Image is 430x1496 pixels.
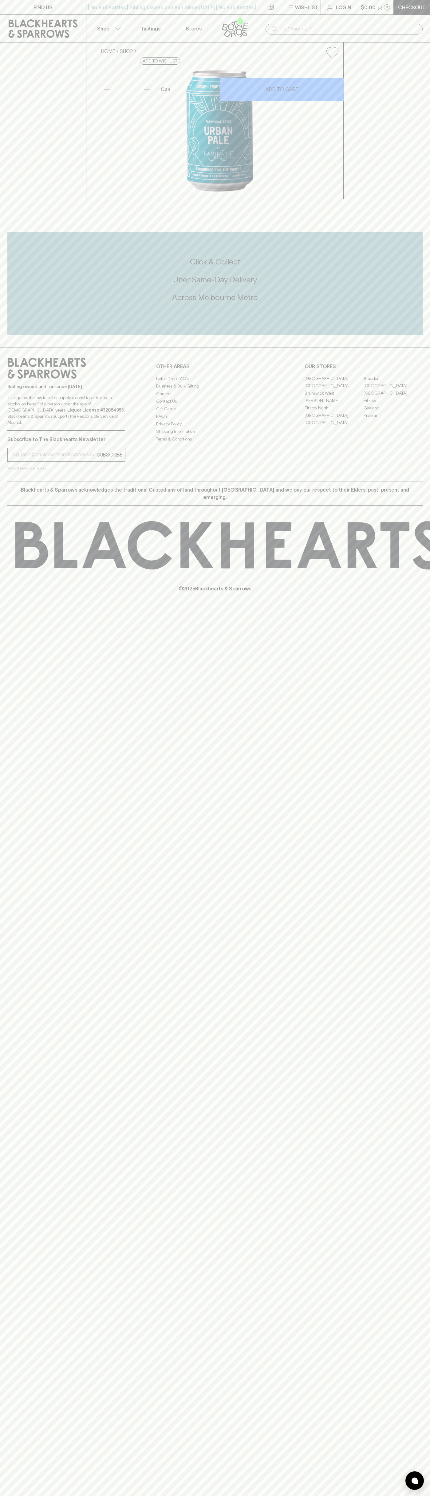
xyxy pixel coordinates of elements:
[12,450,94,460] input: e.g. jane@blackheartsandsparrows.com.au
[7,232,423,335] div: Call to action block
[156,398,274,405] a: Contact Us
[305,404,364,412] a: Fitzroy North
[97,451,123,458] p: SUBSCRIBE
[12,486,418,501] p: Blackhearts & Sparrows acknowledges the traditional Custodians of land throughout [GEOGRAPHIC_DAT...
[120,48,133,54] a: SHOP
[156,383,274,390] a: Business & Bulk Gifting
[141,25,160,32] p: Tastings
[156,435,274,443] a: Terms & Conditions
[158,83,220,95] div: Can
[7,395,125,425] p: It is against the law to sell or supply alcohol to, or to obtain alcohol on behalf of a person un...
[7,465,125,471] p: We will never spam you
[186,25,202,32] p: Stores
[140,57,180,65] button: Add to wishlist
[386,6,388,9] p: 0
[364,390,423,397] a: [GEOGRAPHIC_DATA]
[305,382,364,390] a: [GEOGRAPHIC_DATA]
[364,375,423,382] a: Braddon
[305,412,364,419] a: [GEOGRAPHIC_DATA]
[305,363,423,370] p: OUR STORES
[7,257,423,267] h5: Click & Collect
[364,412,423,419] a: Prahran
[129,15,172,42] a: Tastings
[7,384,125,390] p: Sibling owned and run since [DATE]
[156,390,274,397] a: Careers
[280,24,418,34] input: Try "Pinot noir"
[336,4,351,11] p: Login
[94,448,125,461] button: SUBSCRIBE
[156,405,274,412] a: Gift Cards
[305,419,364,427] a: [GEOGRAPHIC_DATA]
[156,420,274,428] a: Privacy Policy
[324,45,341,61] button: Add to wishlist
[364,397,423,404] a: Fitzroy
[220,78,344,101] button: ADD TO CART
[156,363,274,370] p: OTHER AREAS
[67,408,124,412] strong: Liquor License #32064953
[156,375,274,382] a: Bottle Drop FAQ's
[295,4,318,11] p: Wishlist
[156,428,274,435] a: Shipping Information
[86,15,129,42] button: Shop
[7,436,125,443] p: Subscribe to The Blackhearts Newsletter
[101,48,115,54] a: HOME
[7,292,423,303] h5: Across Melbourne Metro
[172,15,215,42] a: Stores
[364,382,423,390] a: [GEOGRAPHIC_DATA]
[161,86,170,93] p: Can
[7,275,423,285] h5: Uber Same-Day Delivery
[305,397,364,404] a: [PERSON_NAME]
[364,404,423,412] a: Geelong
[305,390,364,397] a: Brunswick West
[266,86,298,93] p: ADD TO CART
[412,1478,418,1484] img: bubble-icon
[305,375,364,382] a: [GEOGRAPHIC_DATA]
[34,4,53,11] p: FIND US
[398,4,426,11] p: Checkout
[96,63,343,199] img: 39064.png
[361,4,376,11] p: $0.00
[156,413,274,420] a: FAQ's
[97,25,109,32] p: Shop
